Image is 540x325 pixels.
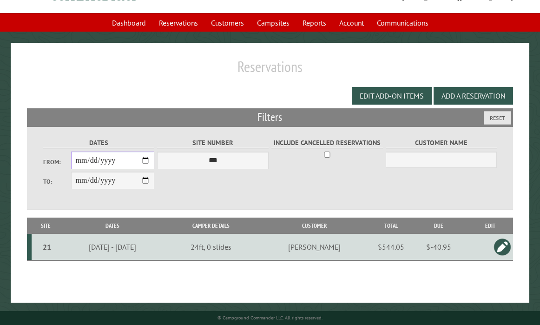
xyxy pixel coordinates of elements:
div: 21 [35,242,59,252]
div: [DATE] - [DATE] [61,242,164,252]
td: $544.05 [372,234,409,260]
label: To: [43,177,71,186]
th: Camper Details [165,218,257,234]
th: Edit [468,218,513,234]
label: Dates [43,138,154,148]
a: Dashboard [106,14,151,32]
td: 24ft, 0 slides [165,234,257,260]
a: Reports [297,14,332,32]
th: Site [32,218,60,234]
h1: Reservations [27,58,513,83]
button: Edit Add-on Items [352,87,432,105]
th: Dates [60,218,165,234]
h2: Filters [27,108,513,126]
a: Customers [205,14,250,32]
a: Reservations [153,14,204,32]
label: Site Number [157,138,268,148]
th: Due [409,218,468,234]
td: $-40.95 [409,234,468,260]
a: Communications [371,14,434,32]
small: © Campground Commander LLC. All rights reserved. [217,315,323,321]
button: Reset [484,111,511,125]
label: Customer Name [386,138,497,148]
a: Campsites [251,14,295,32]
th: Total [372,218,409,234]
a: Account [334,14,369,32]
button: Add a Reservation [434,87,513,105]
th: Customer [257,218,372,234]
label: From: [43,158,71,166]
td: [PERSON_NAME] [257,234,372,260]
label: Include Cancelled Reservations [271,138,382,148]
